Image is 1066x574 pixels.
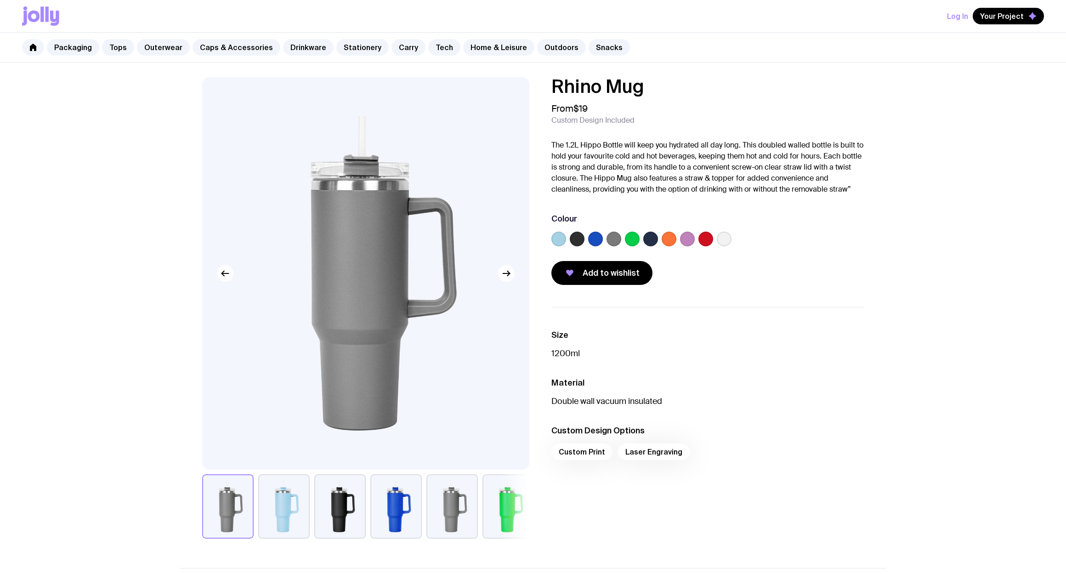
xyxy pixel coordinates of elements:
a: Carry [391,39,425,56]
a: Outerwear [137,39,190,56]
h1: Rhino Mug [551,77,864,96]
a: Tech [428,39,460,56]
p: 1200ml [551,348,864,359]
a: Home & Leisure [463,39,534,56]
button: Log In [947,8,968,24]
span: Your Project [980,11,1024,21]
a: Tops [102,39,134,56]
p: Double wall vacuum insulated [551,396,864,407]
button: Add to wishlist [551,261,652,285]
h3: Colour [551,213,577,224]
h3: Custom Design Options [551,425,864,436]
a: Stationery [336,39,389,56]
a: Drinkware [283,39,334,56]
span: Add to wishlist [583,267,640,278]
span: $19 [573,102,588,114]
span: Custom Design Included [551,116,635,125]
h3: Material [551,377,864,388]
p: The 1.2L Hippo Bottle will keep you hydrated all day long. This doubled walled bottle is built to... [551,140,864,195]
a: Snacks [589,39,630,56]
span: From [551,103,588,114]
a: Outdoors [537,39,586,56]
button: Your Project [973,8,1044,24]
a: Packaging [47,39,99,56]
a: Caps & Accessories [193,39,280,56]
h3: Size [551,330,864,341]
